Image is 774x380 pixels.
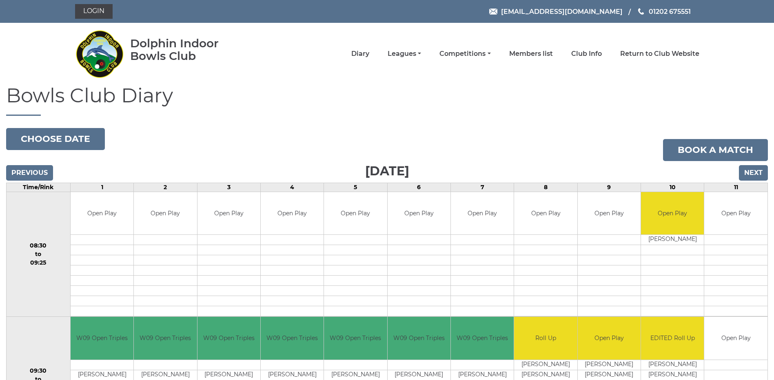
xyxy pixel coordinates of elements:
a: Login [75,4,113,19]
td: Time/Rink [7,183,71,192]
td: Open Play [324,192,387,235]
td: [PERSON_NAME] [71,370,133,380]
td: [PERSON_NAME] [324,370,387,380]
td: 11 [704,183,768,192]
td: 10 [641,183,704,192]
td: [PERSON_NAME] [514,360,577,370]
a: Members list [509,49,553,58]
td: W09 Open Triples [451,317,514,360]
img: Email [489,9,497,15]
td: Open Play [261,192,324,235]
td: W09 Open Triples [324,317,387,360]
a: Diary [351,49,369,58]
td: 4 [260,183,324,192]
td: Open Play [578,192,641,235]
td: [PERSON_NAME] [641,370,704,380]
button: Choose date [6,128,105,150]
img: Phone us [638,8,644,15]
td: [PERSON_NAME] [261,370,324,380]
td: W09 Open Triples [134,317,197,360]
td: [PERSON_NAME] [514,370,577,380]
input: Next [739,165,768,181]
td: W09 Open Triples [71,317,133,360]
a: Leagues [388,49,421,58]
td: 2 [134,183,197,192]
td: Roll Up [514,317,577,360]
div: Dolphin Indoor Bowls Club [130,37,245,62]
td: 1 [70,183,133,192]
td: Open Play [641,192,704,235]
a: Competitions [439,49,490,58]
td: W09 Open Triples [388,317,450,360]
td: Open Play [451,192,514,235]
a: Return to Club Website [620,49,699,58]
td: Open Play [578,317,641,360]
input: Previous [6,165,53,181]
td: Open Play [388,192,450,235]
td: 5 [324,183,387,192]
td: 3 [197,183,260,192]
a: Email [EMAIL_ADDRESS][DOMAIN_NAME] [489,7,623,17]
td: [PERSON_NAME] [134,370,197,380]
td: [PERSON_NAME] [578,370,641,380]
td: Open Play [134,192,197,235]
td: Open Play [704,192,767,235]
a: Club Info [571,49,602,58]
a: Phone us 01202 675551 [637,7,691,17]
h1: Bowls Club Diary [6,85,768,116]
td: Open Play [704,317,767,360]
td: [PERSON_NAME] [451,370,514,380]
img: Dolphin Indoor Bowls Club [75,25,124,82]
td: Open Play [514,192,577,235]
td: 7 [451,183,514,192]
span: 01202 675551 [649,7,691,15]
td: [PERSON_NAME] [641,360,704,370]
td: Open Play [71,192,133,235]
td: 6 [387,183,450,192]
td: [PERSON_NAME] [578,360,641,370]
a: Book a match [663,139,768,161]
td: 8 [514,183,577,192]
span: [EMAIL_ADDRESS][DOMAIN_NAME] [501,7,623,15]
td: W09 Open Triples [261,317,324,360]
td: W09 Open Triples [197,317,260,360]
td: EDITED Roll Up [641,317,704,360]
td: 08:30 to 09:25 [7,192,71,317]
td: Open Play [197,192,260,235]
td: [PERSON_NAME] [641,235,704,245]
td: [PERSON_NAME] [388,370,450,380]
td: 9 [577,183,641,192]
td: [PERSON_NAME] [197,370,260,380]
